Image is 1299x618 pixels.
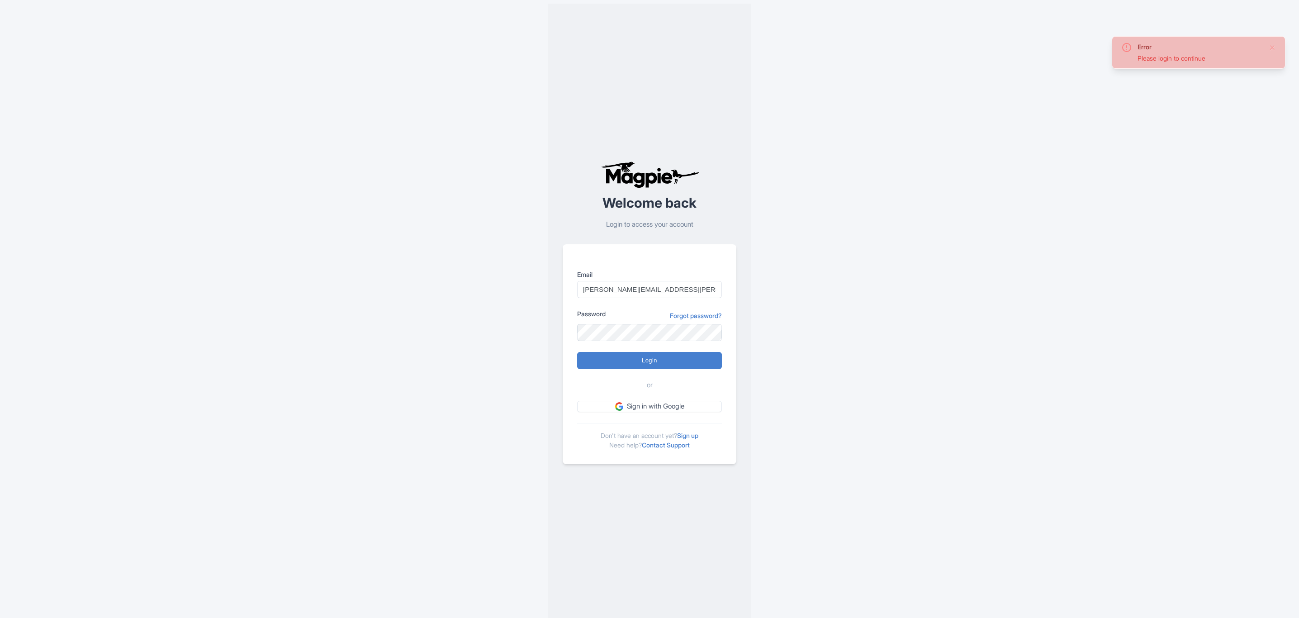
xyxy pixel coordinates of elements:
[670,311,722,320] a: Forgot password?
[615,402,623,410] img: google.svg
[577,281,722,298] input: you@example.com
[563,195,736,210] h2: Welcome back
[577,309,606,319] label: Password
[563,219,736,230] p: Login to access your account
[577,352,722,369] input: Login
[577,423,722,450] div: Don't have an account yet? Need help?
[647,380,653,390] span: or
[1138,53,1261,63] div: Please login to continue
[599,161,701,188] img: logo-ab69f6fb50320c5b225c76a69d11143b.png
[1138,42,1261,52] div: Error
[577,270,722,279] label: Email
[677,432,698,439] a: Sign up
[642,441,690,449] a: Contact Support
[1269,42,1276,53] button: Close
[577,401,722,412] a: Sign in with Google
